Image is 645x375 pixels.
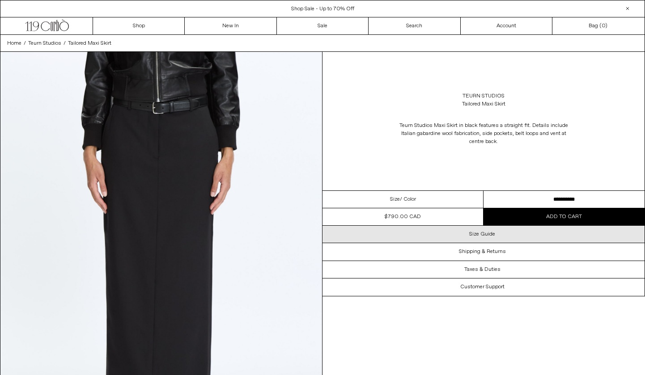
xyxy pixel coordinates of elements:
[459,249,506,255] h3: Shipping & Returns
[602,22,607,30] span: )
[369,17,460,34] a: Search
[602,22,605,29] span: 0
[385,213,421,221] div: $790.00 CAD
[546,213,582,220] span: Add to cart
[390,195,400,203] span: Size
[7,39,21,47] a: Home
[28,39,61,47] a: Teurn Studios
[461,17,552,34] a: Account
[277,17,369,34] a: Sale
[469,231,495,237] h3: Size Guide
[460,284,505,290] h3: Customer Support
[68,39,111,47] a: Tailored Maxi Skirt
[463,92,505,100] a: Teurn Studios
[400,195,416,203] span: / Color
[64,39,66,47] span: /
[24,39,26,47] span: /
[291,5,354,13] a: Shop Sale - Up to 70% Off
[28,40,61,47] span: Teurn Studios
[399,122,568,145] span: Teurn Studios Maxi Skirt in black features a straight fit. Details include Italian gabardine wool...
[552,17,644,34] a: Bag ()
[462,100,505,108] div: Tailored Maxi Skirt
[93,17,185,34] a: Shop
[7,40,21,47] span: Home
[185,17,276,34] a: New In
[68,40,111,47] span: Tailored Maxi Skirt
[464,266,501,273] h3: Taxes & Duties
[484,208,645,225] button: Add to cart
